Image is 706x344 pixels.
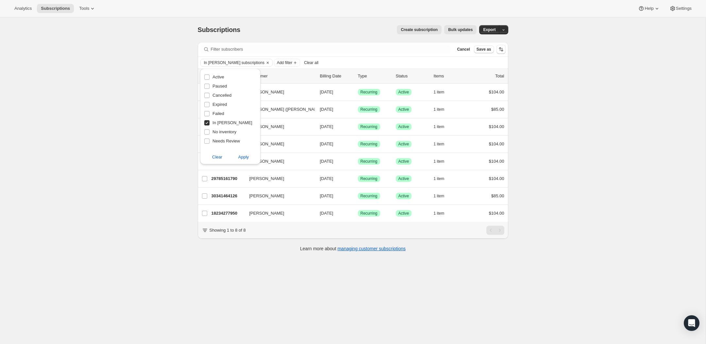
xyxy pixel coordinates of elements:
span: Create subscription [401,27,438,32]
div: Items [434,73,466,79]
span: [PERSON_NAME] [249,158,284,165]
span: Paused [212,84,227,89]
span: Help [645,6,653,11]
span: 1 item [434,176,445,181]
p: Learn more about [300,245,406,252]
span: Bulk updates [448,27,473,32]
span: $104.00 [489,124,504,129]
span: Active [398,176,409,181]
button: [PERSON_NAME] [245,208,311,219]
span: [DATE] [320,141,333,146]
button: Sort the results [496,45,506,54]
span: [DATE] [320,176,333,181]
span: 1 item [434,141,445,147]
span: Active [398,90,409,95]
button: Subscriptions [37,4,74,13]
span: [PERSON_NAME] [249,141,284,147]
button: [PERSON_NAME] [245,191,311,201]
p: 30341464126 [211,193,244,199]
span: Failed [212,111,224,116]
span: No inventory [212,129,236,134]
button: Clear all [301,59,321,67]
span: $85.00 [491,193,504,198]
button: 1 item [434,191,452,201]
div: 48657399870[PERSON_NAME][DATE]SuccessRecurringSuccessActive1 item$104.00 [211,139,504,149]
span: Recurring [361,141,378,147]
span: In [PERSON_NAME] [212,120,252,125]
span: $104.00 [489,211,504,216]
button: Save as [474,45,494,53]
span: Cancelled [212,93,231,98]
div: 29785161790[PERSON_NAME][DATE]SuccessRecurringSuccessActive1 item$104.00 [211,174,504,183]
span: [DATE] [320,124,333,129]
button: [PERSON_NAME] [245,173,311,184]
span: [DATE] [320,211,333,216]
span: 1 item [434,193,445,199]
button: Clear subscription status filter [200,152,234,162]
button: 1 item [434,105,452,114]
button: 1 item [434,209,452,218]
span: [PERSON_NAME] [249,210,284,217]
button: [PERSON_NAME] ([PERSON_NAME]) [245,104,311,115]
div: 50600411198[PERSON_NAME][DATE]SuccessRecurringSuccessActive1 item$104.00 [211,88,504,97]
span: Add filter [277,60,292,65]
div: 30341464126[PERSON_NAME][DATE]SuccessRecurringSuccessActive1 item$85.00 [211,191,504,201]
span: Save as [477,47,491,52]
span: Settings [676,6,692,11]
span: Analytics [14,6,32,11]
button: Settings [665,4,696,13]
span: Subscriptions [198,26,241,33]
button: Apply subscription status filter [227,152,261,162]
span: 1 item [434,211,445,216]
button: [PERSON_NAME] [245,87,311,97]
button: 1 item [434,174,452,183]
span: Active [398,211,409,216]
span: In [PERSON_NAME] subscriptions [204,60,264,65]
span: Tools [79,6,89,11]
button: 1 item [434,122,452,131]
span: Needs Review [212,139,240,143]
span: Active [398,193,409,199]
span: $104.00 [489,176,504,181]
span: Active [398,159,409,164]
button: Bulk updates [444,25,477,34]
span: [PERSON_NAME] [249,123,284,130]
div: IDCustomerBilling DateTypeStatusItemsTotal [211,73,504,79]
a: managing customer subscriptions [337,246,406,251]
span: Cancel [457,47,470,52]
span: Active [398,141,409,147]
div: Type [358,73,391,79]
span: 1 item [434,90,445,95]
p: Billing Date [320,73,353,79]
span: [PERSON_NAME] [249,193,284,199]
button: Help [634,4,664,13]
span: Recurring [361,159,378,164]
button: Tools [75,4,100,13]
span: $104.00 [489,159,504,164]
span: Expired [212,102,227,107]
input: Filter subscribers [211,45,451,54]
button: Analytics [10,4,36,13]
span: Apply [238,154,249,160]
span: 1 item [434,124,445,129]
span: [DATE] [320,90,333,94]
span: [DATE] [320,159,333,164]
span: [PERSON_NAME] [249,175,284,182]
button: In Dunning subscriptions [201,59,264,66]
span: 1 item [434,159,445,164]
span: [DATE] [320,107,333,112]
span: [PERSON_NAME] [249,89,284,95]
span: [DATE] [320,193,333,198]
span: Recurring [361,211,378,216]
p: Total [495,73,504,79]
button: [PERSON_NAME] [245,139,311,149]
span: 1 item [434,107,445,112]
span: Subscriptions [41,6,70,11]
p: 29785161790 [211,175,244,182]
div: 18234277950[PERSON_NAME][DATE]SuccessRecurringSuccessActive1 item$104.00 [211,209,504,218]
button: 1 item [434,157,452,166]
span: Export [483,27,496,32]
p: Showing 1 to 8 of 8 [210,227,246,234]
span: Clear all [304,60,318,65]
span: Recurring [361,90,378,95]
